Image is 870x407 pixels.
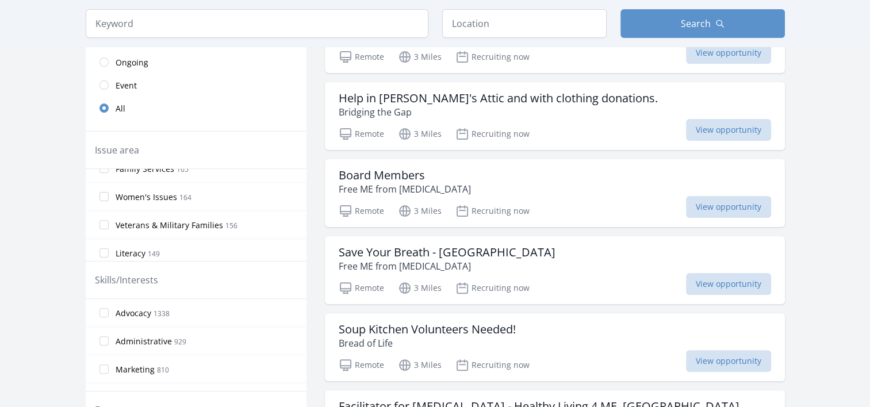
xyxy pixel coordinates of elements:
[116,220,223,231] span: Veterans & Military Families
[339,281,384,295] p: Remote
[339,182,471,196] p: Free ME from [MEDICAL_DATA]
[99,192,109,201] input: Women's Issues 164
[116,308,151,319] span: Advocacy
[148,249,160,259] span: 149
[154,309,170,318] span: 1338
[339,105,658,119] p: Bridging the Gap
[455,50,530,64] p: Recruiting now
[398,50,442,64] p: 3 Miles
[99,308,109,317] input: Advocacy 1338
[95,273,158,287] legend: Skills/Interests
[174,337,186,347] span: 929
[398,281,442,295] p: 3 Miles
[325,159,785,227] a: Board Members Free ME from [MEDICAL_DATA] Remote 3 Miles Recruiting now View opportunity
[116,336,172,347] span: Administrative
[398,204,442,218] p: 3 Miles
[455,358,530,372] p: Recruiting now
[325,82,785,150] a: Help in [PERSON_NAME]'s Attic and with clothing donations. Bridging the Gap Remote 3 Miles Recrui...
[86,97,306,120] a: All
[339,259,555,273] p: Free ME from [MEDICAL_DATA]
[116,191,177,203] span: Women's Issues
[325,313,785,381] a: Soup Kitchen Volunteers Needed! Bread of Life Remote 3 Miles Recruiting now View opportunity
[686,273,771,295] span: View opportunity
[686,350,771,372] span: View opportunity
[398,358,442,372] p: 3 Miles
[225,221,237,231] span: 156
[681,17,711,30] span: Search
[455,204,530,218] p: Recruiting now
[99,220,109,229] input: Veterans & Military Families 156
[325,236,785,304] a: Save Your Breath - [GEOGRAPHIC_DATA] Free ME from [MEDICAL_DATA] Remote 3 Miles Recruiting now Vi...
[686,196,771,218] span: View opportunity
[86,9,428,38] input: Keyword
[339,91,658,105] h3: Help in [PERSON_NAME]'s Attic and with clothing donations.
[116,163,174,175] span: Family Services
[99,364,109,374] input: Marketing 810
[339,245,555,259] h3: Save Your Breath - [GEOGRAPHIC_DATA]
[95,143,139,157] legend: Issue area
[339,50,384,64] p: Remote
[686,119,771,141] span: View opportunity
[339,168,471,182] h3: Board Members
[620,9,785,38] button: Search
[157,365,169,375] span: 810
[99,248,109,258] input: Literacy 149
[686,42,771,64] span: View opportunity
[398,127,442,141] p: 3 Miles
[455,281,530,295] p: Recruiting now
[99,336,109,345] input: Administrative 929
[86,74,306,97] a: Event
[442,9,607,38] input: Location
[116,57,148,68] span: Ongoing
[339,204,384,218] p: Remote
[339,358,384,372] p: Remote
[179,193,191,202] span: 164
[116,364,155,375] span: Marketing
[116,248,145,259] span: Literacy
[455,127,530,141] p: Recruiting now
[339,127,384,141] p: Remote
[86,51,306,74] a: Ongoing
[116,80,137,91] span: Event
[177,164,189,174] span: 165
[116,103,125,114] span: All
[339,336,516,350] p: Bread of Life
[339,322,516,336] h3: Soup Kitchen Volunteers Needed!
